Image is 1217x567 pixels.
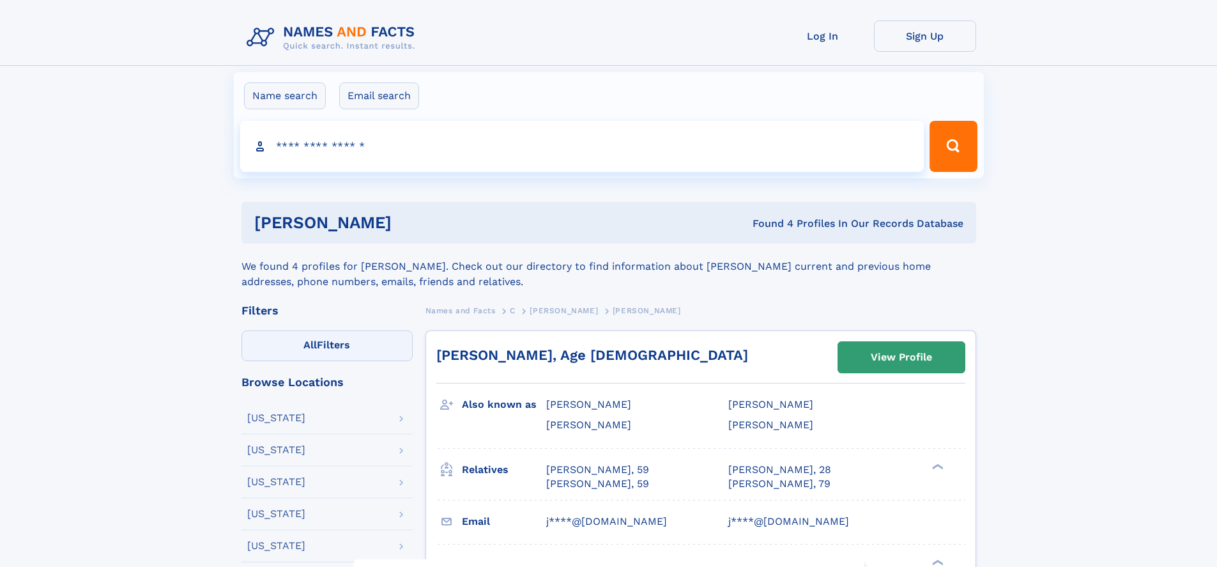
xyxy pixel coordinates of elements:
span: [PERSON_NAME] [728,419,813,431]
button: Search Button [930,121,977,172]
span: All [303,339,317,351]
a: [PERSON_NAME], 28 [728,463,831,477]
a: [PERSON_NAME], 59 [546,477,649,491]
h1: [PERSON_NAME] [254,215,572,231]
span: [PERSON_NAME] [530,306,598,315]
span: C [510,306,516,315]
h3: Also known as [462,394,546,416]
label: Filters [241,330,413,361]
span: [PERSON_NAME] [546,398,631,410]
div: Browse Locations [241,377,413,388]
div: Found 4 Profiles In Our Records Database [572,217,963,231]
div: View Profile [871,343,932,372]
div: [US_STATE] [247,541,305,551]
div: [US_STATE] [247,509,305,519]
input: search input [240,121,924,172]
img: Logo Names and Facts [241,20,425,55]
span: [PERSON_NAME] [613,306,681,315]
div: We found 4 profiles for [PERSON_NAME]. Check out our directory to find information about [PERSON_... [241,244,976,290]
span: [PERSON_NAME] [728,398,813,410]
label: Name search [244,82,326,109]
a: C [510,302,516,318]
span: [PERSON_NAME] [546,419,631,431]
a: [PERSON_NAME], Age [DEMOGRAPHIC_DATA] [436,347,748,363]
div: Filters [241,305,413,316]
div: ❯ [929,462,944,470]
h3: Email [462,511,546,532]
div: [US_STATE] [247,477,305,487]
a: View Profile [838,342,965,373]
a: [PERSON_NAME], 79 [728,477,830,491]
div: [US_STATE] [247,413,305,423]
a: Sign Up [874,20,976,52]
label: Email search [339,82,419,109]
a: [PERSON_NAME] [530,302,598,318]
a: Log In [772,20,874,52]
div: ❯ [929,558,944,566]
a: [PERSON_NAME], 59 [546,463,649,477]
div: [US_STATE] [247,445,305,455]
h3: Relatives [462,459,546,481]
a: Names and Facts [425,302,496,318]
